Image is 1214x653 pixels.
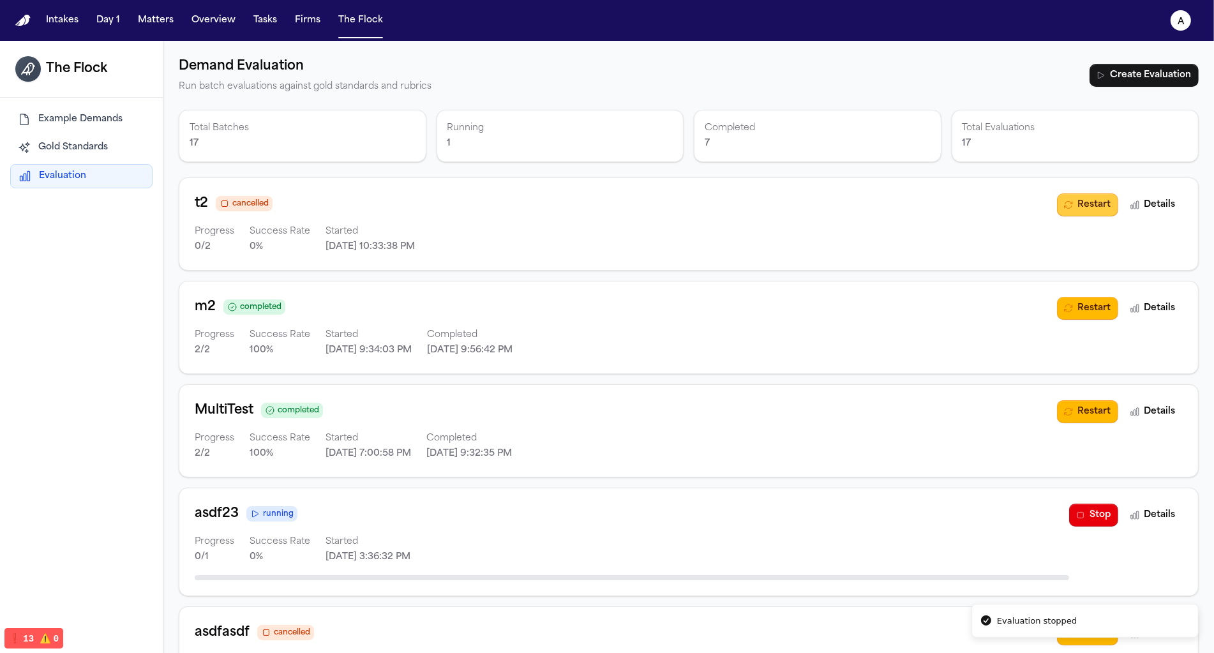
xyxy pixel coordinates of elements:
[91,9,125,32] button: Day 1
[447,121,673,136] p: Running
[1057,400,1118,423] button: Restart
[705,121,931,136] p: Completed
[705,136,931,151] p: 7
[195,550,234,565] p: 0 / 1
[195,400,253,421] h3: MultiTest
[1123,297,1183,320] button: Details
[190,121,416,136] p: Total Batches
[426,446,512,462] p: [DATE] 9:32:35 PM
[250,224,310,239] p: Success Rate
[195,504,239,524] h3: asdf23
[227,301,281,313] div: completed
[265,404,319,417] div: completed
[963,136,1188,151] p: 17
[1057,622,1118,645] button: Restart
[195,343,234,358] p: 2 / 2
[195,446,234,462] p: 2 / 2
[326,446,411,462] p: [DATE] 7:00:58 PM
[195,224,234,239] p: Progress
[447,136,673,151] p: 1
[326,239,415,255] p: [DATE] 10:33:38 PM
[15,15,31,27] img: Finch Logo
[326,224,415,239] p: Started
[133,9,179,32] button: Matters
[250,534,310,550] p: Success Rate
[427,327,513,343] p: Completed
[1090,64,1199,87] button: Create Evaluation
[1123,193,1183,216] button: Details
[250,550,310,565] p: 0 %
[39,170,86,183] span: Evaluation
[38,141,108,154] span: Gold Standards
[963,121,1188,136] p: Total Evaluations
[997,615,1077,627] div: Evaluation stopped
[1069,504,1118,527] button: Stop
[326,534,410,550] p: Started
[179,56,431,77] h2: Demand Evaluation
[15,15,31,27] a: Home
[250,446,310,462] p: 100 %
[195,327,234,343] p: Progress
[326,550,410,565] p: [DATE] 3:36:32 PM
[220,197,269,210] div: cancelled
[290,9,326,32] button: Firms
[250,431,310,446] p: Success Rate
[261,626,310,639] div: cancelled
[333,9,388,32] button: The Flock
[195,239,234,255] p: 0 / 2
[195,193,208,214] h3: t2
[195,431,234,446] p: Progress
[250,507,294,520] div: running
[10,108,153,131] button: Example Demands
[190,136,416,151] p: 17
[195,297,216,317] h3: m2
[10,136,153,159] button: Gold Standards
[326,343,412,358] p: [DATE] 9:34:03 PM
[179,79,431,94] p: Run batch evaluations against gold standards and rubrics
[41,9,84,32] button: Intakes
[250,343,310,358] p: 100 %
[426,431,512,446] p: Completed
[186,9,241,32] button: Overview
[1123,400,1183,423] button: Details
[1123,622,1183,645] button: Details
[427,343,513,358] p: [DATE] 9:56:42 PM
[46,59,107,79] h1: The Flock
[250,327,310,343] p: Success Rate
[326,327,412,343] p: Started
[248,9,282,32] button: Tasks
[250,239,310,255] p: 0 %
[326,431,411,446] p: Started
[195,622,250,643] h3: asdfasdf
[38,113,123,126] span: Example Demands
[1057,297,1118,320] button: Restart
[1057,193,1118,216] button: Restart
[195,534,234,550] p: Progress
[10,164,153,188] button: Evaluation
[1123,504,1183,527] button: Details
